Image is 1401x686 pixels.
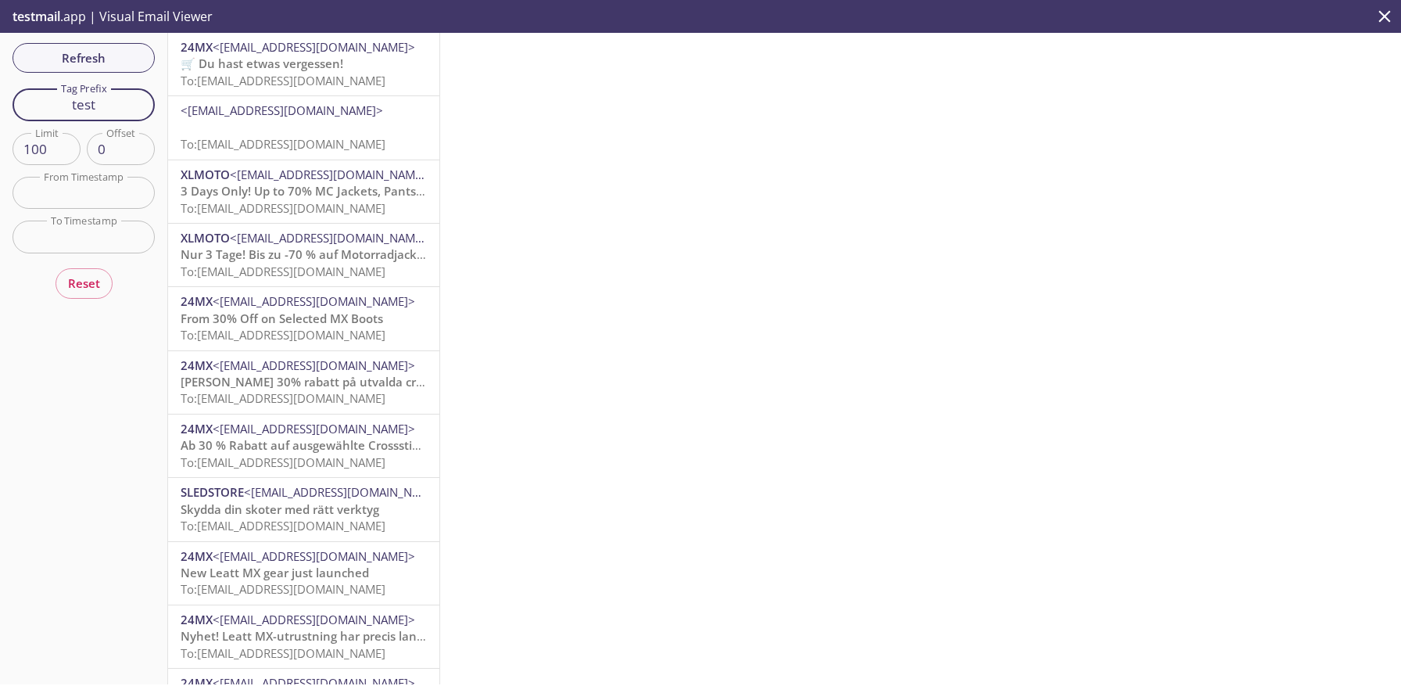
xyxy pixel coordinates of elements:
[181,200,385,216] span: To: [EMAIL_ADDRESS][DOMAIN_NAME]
[181,102,383,118] span: <[EMAIL_ADDRESS][DOMAIN_NAME]>
[168,96,439,159] div: <[EMAIL_ADDRESS][DOMAIN_NAME]>To:[EMAIL_ADDRESS][DOMAIN_NAME]
[181,293,213,309] span: 24MX
[68,273,100,293] span: Reset
[181,612,213,627] span: 24MX
[181,581,385,597] span: To: [EMAIL_ADDRESS][DOMAIN_NAME]
[181,374,467,390] span: [PERSON_NAME] 30% rabatt på utvalda crosstövlar
[181,565,369,580] span: New Leatt MX gear just launched
[213,548,415,564] span: <[EMAIL_ADDRESS][DOMAIN_NAME]>
[181,484,244,500] span: SLEDSTORE
[181,548,213,564] span: 24MX
[168,542,439,605] div: 24MX<[EMAIL_ADDRESS][DOMAIN_NAME]>New Leatt MX gear just launchedTo:[EMAIL_ADDRESS][DOMAIN_NAME]
[181,230,230,246] span: XLMOTO
[181,73,385,88] span: To: [EMAIL_ADDRESS][DOMAIN_NAME]
[13,8,60,25] span: testmail
[168,478,439,541] div: SLEDSTORE<[EMAIL_ADDRESS][DOMAIN_NAME]>Skydda din skoter med rätt verktygTo:[EMAIL_ADDRESS][DOMAI...
[230,167,432,182] span: <[EMAIL_ADDRESS][DOMAIN_NAME]>
[213,293,415,309] span: <[EMAIL_ADDRESS][DOMAIN_NAME]>
[181,246,561,262] span: Nur 3 Tage! Bis zu -70 % auf Motorradjacken, Hosen & Handschuhe
[13,43,155,73] button: Refresh
[181,518,385,533] span: To: [EMAIL_ADDRESS][DOMAIN_NAME]
[168,351,439,414] div: 24MX<[EMAIL_ADDRESS][DOMAIN_NAME]>[PERSON_NAME] 30% rabatt på utvalda crosstövlarTo:[EMAIL_ADDRES...
[168,287,439,350] div: 24MX<[EMAIL_ADDRESS][DOMAIN_NAME]>From 30% Off on Selected MX BootsTo:[EMAIL_ADDRESS][DOMAIN_NAME]
[168,605,439,668] div: 24MX<[EMAIL_ADDRESS][DOMAIN_NAME]>Nyhet! Leatt MX-utrustning har precis lanseratsTo:[EMAIL_ADDRES...
[181,357,213,373] span: 24MX
[181,454,385,470] span: To: [EMAIL_ADDRESS][DOMAIN_NAME]
[181,39,213,55] span: 24MX
[168,160,439,223] div: XLMOTO<[EMAIL_ADDRESS][DOMAIN_NAME]>3 Days Only! Up to 70% MC Jackets, Pants & GlovesTo:[EMAIL_AD...
[181,136,385,152] span: To: [EMAIL_ADDRESS][DOMAIN_NAME]
[181,183,468,199] span: 3 Days Only! Up to 70% MC Jackets, Pants & Gloves
[181,421,213,436] span: 24MX
[168,224,439,286] div: XLMOTO<[EMAIL_ADDRESS][DOMAIN_NAME]>Nur 3 Tage! Bis zu -70 % auf Motorradjacken, Hosen & Handschu...
[181,501,379,517] span: Skydda din skoter med rätt verktyg
[25,48,142,68] span: Refresh
[181,628,451,644] span: Nyhet! Leatt MX-utrustning har precis lanserats
[213,357,415,373] span: <[EMAIL_ADDRESS][DOMAIN_NAME]>
[181,645,385,661] span: To: [EMAIL_ADDRESS][DOMAIN_NAME]
[213,612,415,627] span: <[EMAIL_ADDRESS][DOMAIN_NAME]>
[213,421,415,436] span: <[EMAIL_ADDRESS][DOMAIN_NAME]>
[181,390,385,406] span: To: [EMAIL_ADDRESS][DOMAIN_NAME]
[168,415,439,477] div: 24MX<[EMAIL_ADDRESS][DOMAIN_NAME]>Ab 30 % Rabatt auf ausgewählte CrossstiefelTo:[EMAIL_ADDRESS][D...
[181,311,383,326] span: From 30% Off on Selected MX Boots
[181,167,230,182] span: XLMOTO
[181,327,385,343] span: To: [EMAIL_ADDRESS][DOMAIN_NAME]
[181,56,343,71] span: 🛒 Du hast etwas vergessen!
[244,484,446,500] span: <[EMAIL_ADDRESS][DOMAIN_NAME]>
[181,264,385,279] span: To: [EMAIL_ADDRESS][DOMAIN_NAME]
[56,268,113,298] button: Reset
[181,437,433,453] span: Ab 30 % Rabatt auf ausgewählte Crossstiefel
[213,39,415,55] span: <[EMAIL_ADDRESS][DOMAIN_NAME]>
[230,230,432,246] span: <[EMAIL_ADDRESS][DOMAIN_NAME]>
[168,33,439,95] div: 24MX<[EMAIL_ADDRESS][DOMAIN_NAME]>🛒 Du hast etwas vergessen!To:[EMAIL_ADDRESS][DOMAIN_NAME]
